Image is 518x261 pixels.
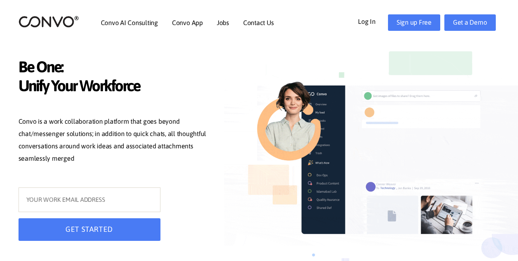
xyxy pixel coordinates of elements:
[19,58,212,79] span: Be One:
[19,76,212,97] span: Unify Your Workforce
[444,14,496,31] a: Get a Demo
[19,218,160,241] button: GET STARTED
[19,115,212,166] p: Convo is a work collaboration platform that goes beyond chat/messenger solutions; in addition to ...
[101,19,158,26] a: Convo AI Consulting
[388,14,440,31] a: Sign up Free
[243,19,274,26] a: Contact Us
[217,19,229,26] a: Jobs
[19,15,79,28] img: logo_2.png
[358,14,388,28] a: Log In
[19,187,160,212] input: YOUR WORK EMAIL ADDRESS
[172,19,203,26] a: Convo App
